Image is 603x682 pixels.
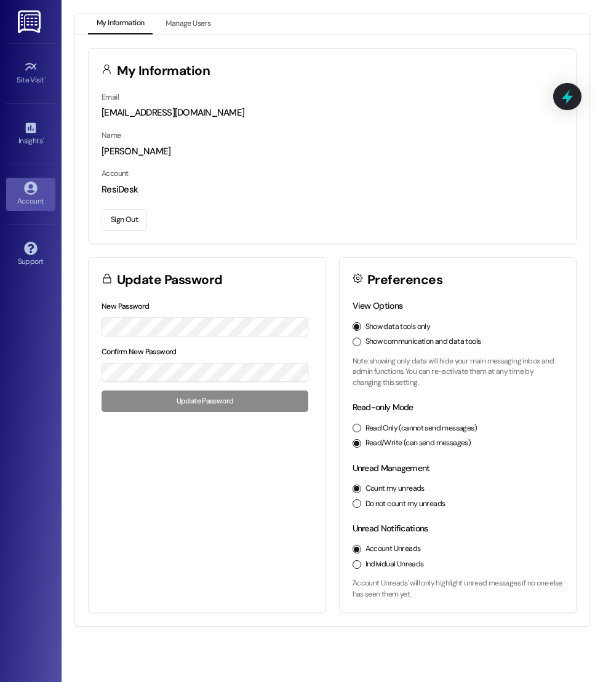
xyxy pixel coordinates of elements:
img: ResiDesk Logo [18,10,43,33]
span: • [42,135,44,143]
label: Show data tools only [365,322,431,333]
label: Count my unreads [365,483,425,494]
p: Note: showing only data will hide your main messaging inbox and admin functions. You can re-activ... [353,356,564,389]
label: Show communication and data tools [365,336,481,347]
h3: My Information [117,65,210,77]
a: Account [6,178,55,211]
label: Email [102,92,119,102]
label: Do not count my unreads [365,499,445,510]
label: Unread Notifications [353,523,428,534]
div: [PERSON_NAME] [102,145,563,158]
button: Manage Users [157,14,219,34]
p: 'Account Unreads' will only highlight unread messages if no one else has seen them yet. [353,578,564,600]
h3: Preferences [367,274,442,287]
label: Account [102,169,129,178]
label: Read/Write (can send messages) [365,438,471,449]
label: Unread Management [353,462,430,474]
h3: Update Password [117,274,223,287]
label: Read-only Mode [353,402,413,413]
label: Confirm New Password [102,347,177,357]
a: Site Visit • [6,57,55,90]
div: [EMAIL_ADDRESS][DOMAIN_NAME] [102,106,563,119]
label: Individual Unreads [365,559,424,570]
label: Account Unreads [365,544,421,555]
label: Name [102,130,121,140]
label: View Options [353,300,403,311]
label: New Password [102,301,150,311]
div: ResiDesk [102,183,563,196]
a: Insights • [6,117,55,151]
button: Sign Out [102,209,147,231]
a: Support [6,238,55,271]
button: My Information [88,14,153,34]
span: • [44,74,46,82]
label: Read Only (cannot send messages) [365,423,477,434]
